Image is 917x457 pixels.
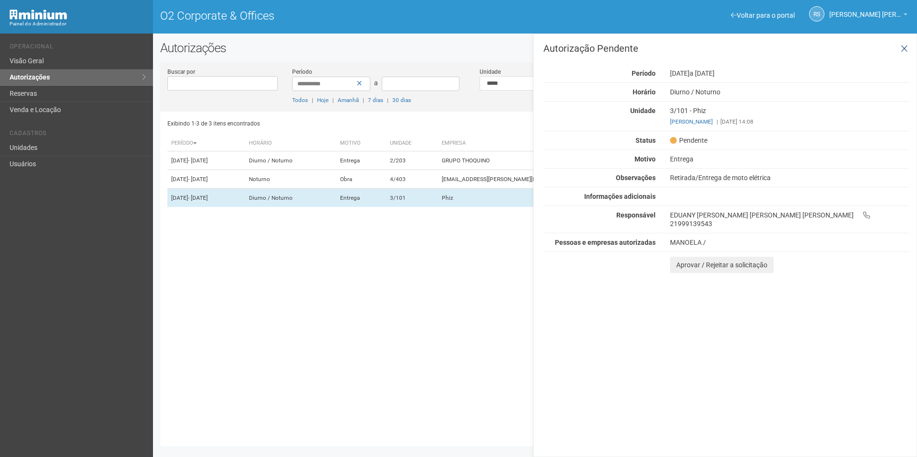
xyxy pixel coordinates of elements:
[336,136,386,151] th: Motivo
[336,170,386,189] td: Obra
[438,170,685,189] td: [EMAIL_ADDRESS][PERSON_NAME][DOMAIN_NAME]
[663,211,917,228] div: EDUANY [PERSON_NAME] [PERSON_NAME] [PERSON_NAME] 21999139543
[245,136,336,151] th: Horário
[10,43,146,53] li: Operacional
[616,174,656,182] strong: Observações
[10,130,146,140] li: Cadastros
[663,173,917,182] div: Retirada/Entrega de moto elétrica
[386,136,438,151] th: Unidade
[829,1,901,18] span: Rayssa Soares Ribeiro
[10,20,146,28] div: Painel do Administrador
[829,12,907,20] a: [PERSON_NAME] [PERSON_NAME]
[670,136,707,145] span: Pendente
[10,10,67,20] img: Minium
[188,157,208,164] span: - [DATE]
[690,69,715,77] span: a [DATE]
[160,10,528,22] h1: O2 Corporate & Offices
[438,136,685,151] th: Empresa
[188,194,208,201] span: - [DATE]
[584,193,656,200] strong: Informações adicionais
[245,189,336,207] td: Diurno / Noturno
[663,88,917,96] div: Diurno / Noturno
[670,118,713,125] a: [PERSON_NAME]
[336,151,386,170] td: Entrega
[386,170,438,189] td: 4/403
[386,189,438,207] td: 3/101
[480,68,501,76] label: Unidade
[809,6,824,22] a: RS
[438,151,685,170] td: GRUPO THOQUINO
[392,97,411,103] a: 30 dias
[663,106,917,126] div: 3/101 - Phiz
[555,239,656,246] strong: Pessoas e empresas autorizadas
[374,79,378,87] span: a
[160,41,910,55] h2: Autorizações
[633,88,656,96] strong: Horário
[292,97,308,103] a: Todos
[338,97,359,103] a: Amanhã
[635,155,656,163] strong: Motivo
[731,11,795,19] a: Voltar para o portal
[245,151,336,170] td: Diurno / Noturno
[167,68,195,76] label: Buscar por
[317,97,329,103] a: Hoje
[167,189,246,207] td: [DATE]
[188,176,208,183] span: - [DATE]
[245,170,336,189] td: Noturno
[438,189,685,207] td: Phiz
[167,136,246,151] th: Período
[336,189,386,207] td: Entrega
[717,118,718,125] span: |
[387,97,388,103] span: |
[332,97,334,103] span: |
[616,211,656,219] strong: Responsável
[663,69,917,78] div: [DATE]
[312,97,313,103] span: |
[543,44,909,53] h3: Autorização Pendente
[292,68,312,76] label: Período
[167,151,246,170] td: [DATE]
[670,238,909,247] div: MANOELA /
[167,116,532,131] div: Exibindo 1-3 de 3 itens encontrados
[670,257,774,273] button: Aprovar / Rejeitar a solicitação
[635,137,656,144] strong: Status
[630,107,656,114] strong: Unidade
[632,69,656,77] strong: Período
[386,151,438,170] td: 2/203
[167,170,246,189] td: [DATE]
[368,97,383,103] a: 7 dias
[663,155,917,163] div: Entrega
[670,117,909,126] div: [DATE] 14:08
[363,97,364,103] span: |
